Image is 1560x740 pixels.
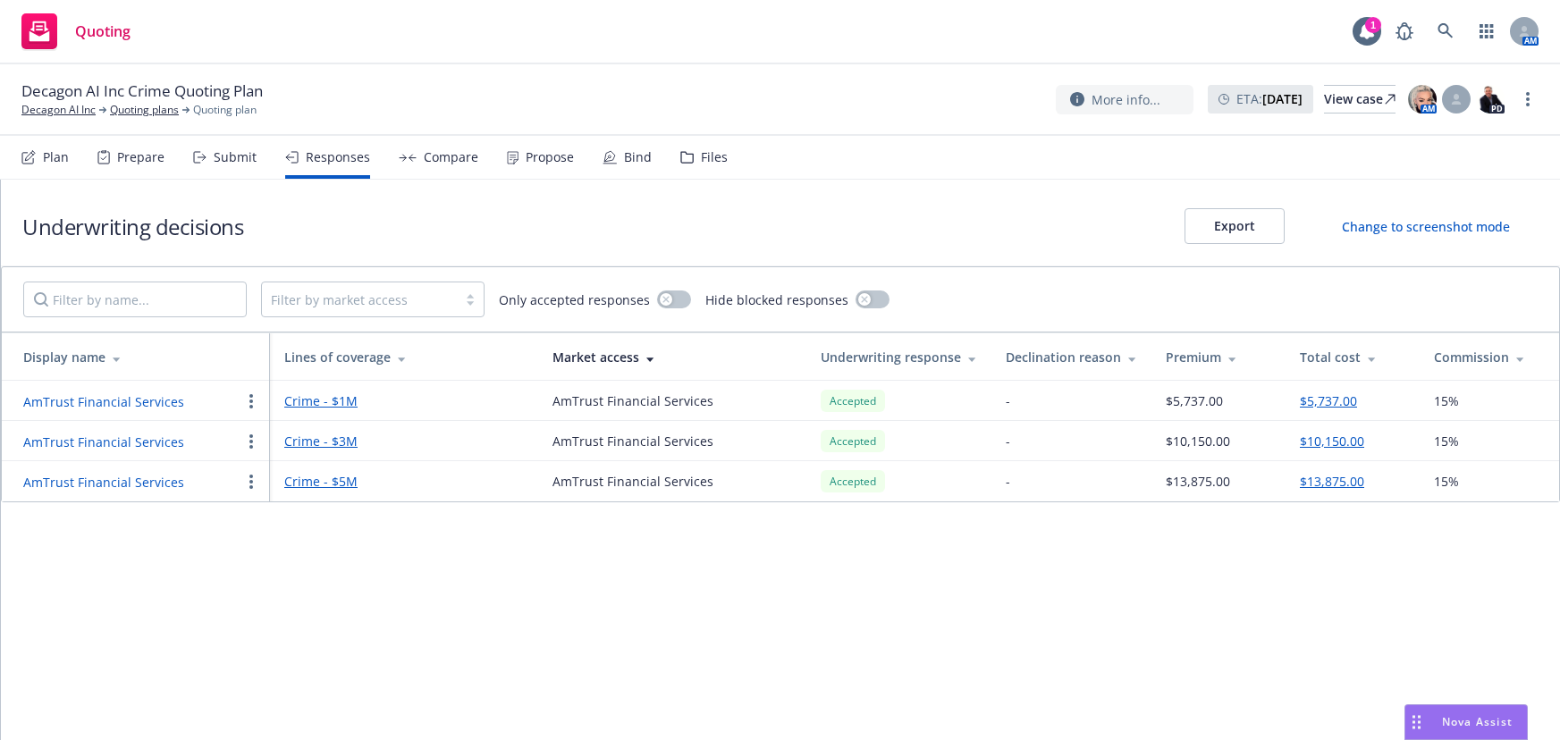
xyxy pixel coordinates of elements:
[552,472,713,491] div: AmTrust Financial Services
[1006,432,1010,450] div: -
[1300,348,1405,366] div: Total cost
[1006,472,1010,491] div: -
[1056,85,1193,114] button: More info...
[821,470,885,492] div: Accepted
[193,102,257,118] span: Quoting plan
[23,392,184,411] button: AmTrust Financial Services
[1408,85,1437,114] img: photo
[23,473,184,492] button: AmTrust Financial Services
[214,150,257,164] div: Submit
[624,150,652,164] div: Bind
[1324,86,1396,113] div: View case
[821,348,977,366] div: Underwriting response
[284,432,524,450] a: Crime - $3M
[1313,208,1539,244] button: Change to screenshot mode
[117,150,164,164] div: Prepare
[821,430,885,452] div: Accepted
[14,6,138,56] a: Quoting
[23,348,256,366] div: Display name
[1434,472,1459,491] span: 15%
[21,102,96,118] a: Decagon AI Inc
[1006,348,1137,366] div: Declination reason
[1434,348,1539,366] div: Commission
[43,150,69,164] div: Plan
[1365,17,1381,33] div: 1
[1428,13,1463,49] a: Search
[1166,348,1271,366] div: Premium
[1092,90,1160,109] span: More info...
[284,472,524,491] a: Crime - $5M
[75,24,131,38] span: Quoting
[526,150,574,164] div: Propose
[23,433,184,451] button: AmTrust Financial Services
[701,150,728,164] div: Files
[1405,705,1428,739] div: Drag to move
[1469,13,1505,49] a: Switch app
[23,282,247,317] input: Filter by name...
[1236,89,1303,108] span: ETA :
[1300,391,1357,410] button: $5,737.00
[306,150,370,164] div: Responses
[1166,472,1230,491] div: $13,875.00
[1300,432,1364,450] button: $10,150.00
[552,391,713,410] div: AmTrust Financial Services
[424,150,478,164] div: Compare
[21,80,263,102] span: Decagon AI Inc Crime Quoting Plan
[1006,391,1010,410] div: -
[1300,472,1364,491] button: $13,875.00
[1476,85,1505,114] img: photo
[1387,13,1422,49] a: Report a Bug
[552,348,792,366] div: Market access
[284,391,524,410] a: Crime - $1M
[1404,704,1528,740] button: Nova Assist
[22,212,243,241] h1: Underwriting decisions
[1434,432,1459,450] span: 15%
[1166,391,1223,410] div: $5,737.00
[1442,714,1513,729] span: Nova Assist
[1185,208,1285,244] button: Export
[1342,217,1510,236] div: Change to screenshot mode
[1434,391,1459,410] span: 15%
[552,432,713,450] div: AmTrust Financial Services
[284,348,524,366] div: Lines of coverage
[705,290,848,309] span: Hide blocked responses
[1262,90,1303,107] strong: [DATE]
[499,290,650,309] span: Only accepted responses
[1517,88,1539,110] a: more
[110,102,179,118] a: Quoting plans
[821,390,885,412] div: Accepted
[1324,85,1396,114] a: View case
[1166,432,1230,450] div: $10,150.00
